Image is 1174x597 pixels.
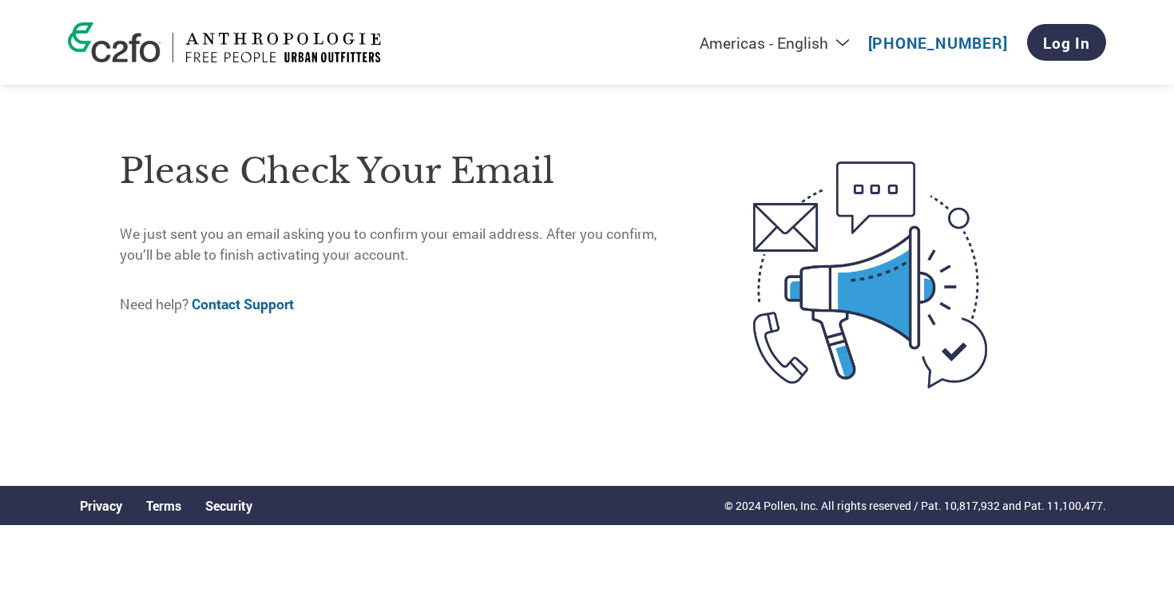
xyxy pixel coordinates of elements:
[205,497,252,514] a: Security
[686,133,1054,417] img: open-email
[120,145,686,197] h1: Please check your email
[120,294,686,315] p: Need help?
[120,224,686,266] p: We just sent you an email asking you to confirm your email address. After you confirm, you’ll be ...
[192,295,294,313] a: Contact Support
[68,22,161,62] img: c2fo logo
[80,497,122,514] a: Privacy
[146,497,181,514] a: Terms
[185,33,381,62] img: Urban Outfitters
[1027,24,1106,61] a: Log In
[724,497,1106,514] p: © 2024 Pollen, Inc. All rights reserved / Pat. 10,817,932 and Pat. 11,100,477.
[868,33,1008,53] a: [PHONE_NUMBER]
